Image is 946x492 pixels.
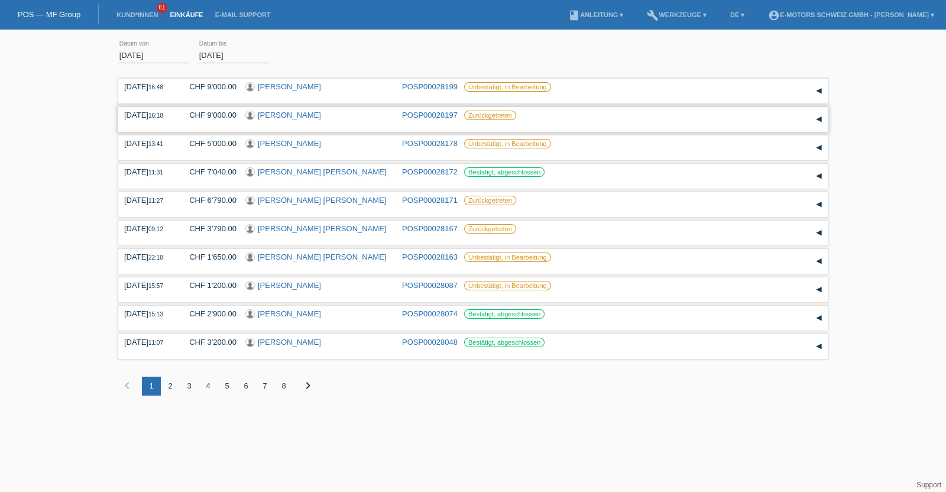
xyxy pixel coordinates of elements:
div: auf-/zuklappen [810,139,828,157]
div: [DATE] [124,309,171,318]
div: auf-/zuklappen [810,111,828,128]
div: [DATE] [124,167,171,176]
span: 09:12 [148,226,163,232]
a: E-Mail Support [209,11,277,18]
a: POS — MF Group [18,10,80,19]
div: CHF 1'650.00 [180,253,237,261]
div: CHF 9'000.00 [180,111,237,119]
label: Unbestätigt, in Bearbeitung [464,281,551,290]
span: 13:41 [148,141,163,147]
i: account_circle [768,9,780,21]
a: buildWerkzeuge ▾ [641,11,712,18]
a: POSP00028171 [402,196,458,205]
i: chevron_right [301,378,315,393]
a: [PERSON_NAME] [PERSON_NAME] [258,253,386,261]
a: [PERSON_NAME] [258,111,321,119]
a: bookAnleitung ▾ [562,11,629,18]
a: Einkäufe [164,11,209,18]
a: POSP00028178 [402,139,458,148]
label: Unbestätigt, in Bearbeitung [464,253,551,262]
div: [DATE] [124,338,171,347]
div: 2 [161,377,180,396]
div: auf-/zuklappen [810,224,828,242]
span: 16:18 [148,112,163,119]
span: 15:57 [148,283,163,289]
a: POSP00028199 [402,82,458,91]
div: auf-/zuklappen [810,281,828,299]
a: POSP00028163 [402,253,458,261]
div: [DATE] [124,196,171,205]
div: [DATE] [124,224,171,233]
div: 5 [218,377,237,396]
a: account_circleE-Motors Schweiz GmbH - [PERSON_NAME] ▾ [762,11,940,18]
a: Kund*innen [111,11,164,18]
a: POSP00028167 [402,224,458,233]
div: CHF 3'200.00 [180,338,237,347]
div: 4 [199,377,218,396]
div: [DATE] [124,111,171,119]
a: [PERSON_NAME] [258,309,321,318]
i: build [647,9,659,21]
div: [DATE] [124,253,171,261]
div: 6 [237,377,255,396]
span: 15:13 [148,311,163,318]
div: CHF 1'200.00 [180,281,237,290]
span: 11:31 [148,169,163,176]
div: 7 [255,377,274,396]
label: Unbestätigt, in Bearbeitung [464,82,551,92]
div: 8 [274,377,293,396]
label: Bestätigt, abgeschlossen [464,309,545,319]
a: POSP00028197 [402,111,458,119]
div: CHF 5'000.00 [180,139,237,148]
a: [PERSON_NAME] [PERSON_NAME] [258,196,386,205]
label: Zurückgetreten [464,196,516,205]
div: auf-/zuklappen [810,309,828,327]
a: [PERSON_NAME] [PERSON_NAME] [258,167,386,176]
div: auf-/zuklappen [810,167,828,185]
div: 1 [142,377,161,396]
label: Bestätigt, abgeschlossen [464,338,545,347]
a: POSP00028087 [402,281,458,290]
div: CHF 3'790.00 [180,224,237,233]
div: CHF 7'040.00 [180,167,237,176]
div: [DATE] [124,82,171,91]
label: Unbestätigt, in Bearbeitung [464,139,551,148]
div: auf-/zuklappen [810,196,828,213]
span: 11:07 [148,339,163,346]
a: [PERSON_NAME] [258,82,321,91]
a: [PERSON_NAME] [258,281,321,290]
a: [PERSON_NAME] [PERSON_NAME] [258,224,386,233]
a: POSP00028048 [402,338,458,347]
div: CHF 6'790.00 [180,196,237,205]
label: Zurückgetreten [464,111,516,120]
a: [PERSON_NAME] [258,139,321,148]
a: POSP00028172 [402,167,458,176]
div: CHF 2'900.00 [180,309,237,318]
label: Bestätigt, abgeschlossen [464,167,545,177]
span: 61 [157,3,167,13]
a: Support [916,481,941,489]
i: chevron_left [120,378,134,393]
div: auf-/zuklappen [810,253,828,270]
div: CHF 9'000.00 [180,82,237,91]
span: 22:18 [148,254,163,261]
label: Zurückgetreten [464,224,516,234]
div: [DATE] [124,281,171,290]
span: 16:48 [148,84,163,90]
div: 3 [180,377,199,396]
a: DE ▾ [724,11,750,18]
div: auf-/zuklappen [810,338,828,355]
div: auf-/zuklappen [810,82,828,100]
div: [DATE] [124,139,171,148]
a: POSP00028074 [402,309,458,318]
a: [PERSON_NAME] [258,338,321,347]
span: 11:27 [148,198,163,204]
i: book [568,9,580,21]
